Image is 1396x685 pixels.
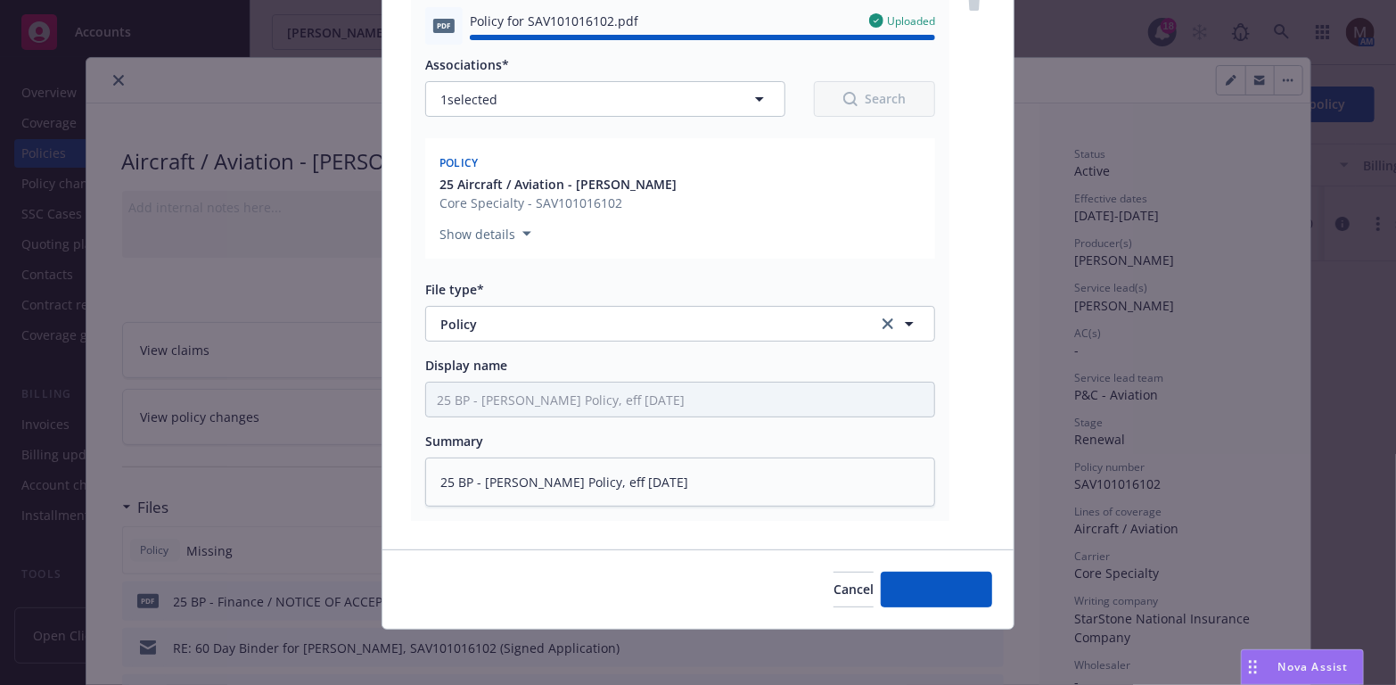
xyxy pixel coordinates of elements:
div: Drag to move [1242,650,1264,684]
button: Cancel [833,572,874,607]
span: Nova Assist [1278,659,1349,674]
button: Add files [881,572,992,607]
span: Add files [910,581,963,598]
span: Cancel [833,581,874,598]
button: Nova Assist [1241,649,1364,685]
